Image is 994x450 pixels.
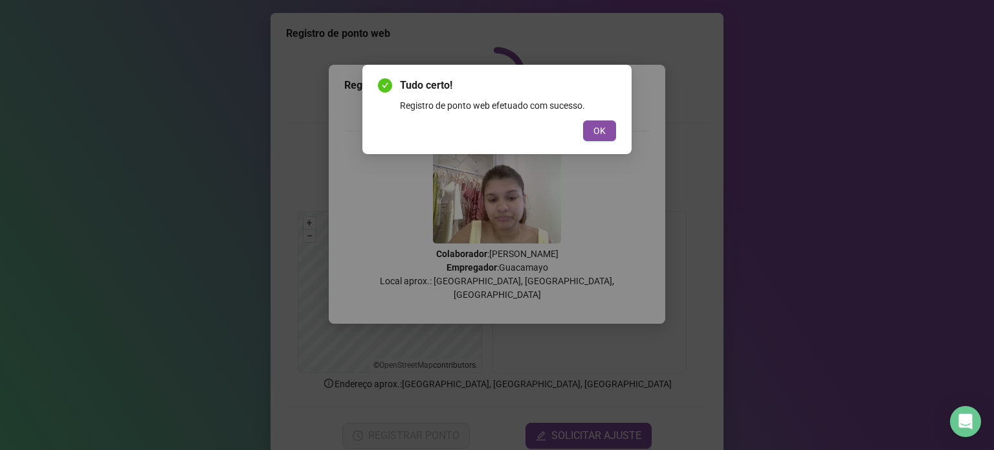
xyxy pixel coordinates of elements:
[400,98,616,113] div: Registro de ponto web efetuado com sucesso.
[593,124,606,138] span: OK
[400,78,616,93] span: Tudo certo!
[950,406,981,437] div: Open Intercom Messenger
[378,78,392,93] span: check-circle
[583,120,616,141] button: OK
